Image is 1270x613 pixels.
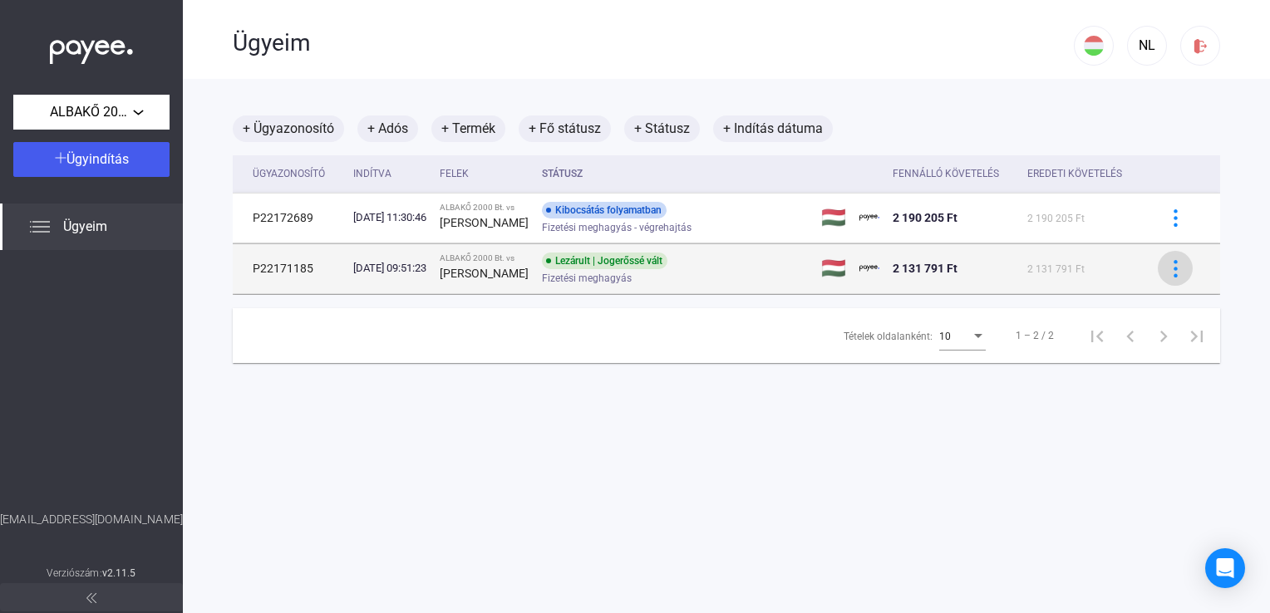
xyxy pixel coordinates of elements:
[353,164,391,184] div: Indítva
[859,258,879,278] img: kedvezményezett-logó
[529,119,601,139] font: + Fő státusz
[542,218,692,238] span: Fizetési meghagyás - végrehajtás
[233,29,1074,57] div: Ügyeim
[353,260,426,277] div: [DATE] 09:51:23
[542,253,667,269] div: Lezárult | Jogerőssé vált
[939,326,986,346] mat-select: Tételek oldalanként:
[441,119,495,139] font: + Termék
[1016,326,1054,346] div: 1 – 2 / 2
[233,193,347,243] td: P22172689
[63,217,107,237] span: Ügyeim
[66,151,129,167] span: Ügyindítás
[353,209,426,226] div: [DATE] 11:30:46
[86,593,96,603] img: arrow-double-left-grey.svg
[815,193,853,243] td: 🇭🇺
[1158,251,1193,286] button: több-kék
[13,142,170,177] button: Ügyindítás
[893,211,957,224] span: 2 190 205 Ft
[253,164,340,184] div: Ügyazonosító
[1180,26,1220,66] button: kijelentkezés-piros
[1147,319,1180,352] button: Következő oldal
[102,567,136,579] strong: v2.11.5
[723,119,823,139] font: + Indítás dátuma
[1080,319,1114,352] button: Első oldal
[253,164,325,184] div: Ügyazonosító
[542,268,632,288] span: Fizetési meghagyás
[535,155,814,193] th: Státusz
[1205,548,1245,588] div: Nyissa meg az Intercom Messengert
[243,119,334,139] font: + Ügyazonosító
[893,164,1014,184] div: Fennálló követelés
[1127,26,1167,66] button: NL
[893,262,957,275] span: 2 131 791 Ft
[353,164,426,184] div: Indítva
[939,331,951,342] span: 10
[542,202,667,218] div: Kibocsátás folyamatban
[1114,319,1147,352] button: Előző oldal
[1084,36,1104,56] img: HU
[815,243,853,293] td: 🇭🇺
[55,152,66,164] img: plus-white.svg
[1180,319,1213,352] button: Utolsó oldal
[634,119,690,139] font: + Státusz
[233,243,347,293] td: P22171185
[1167,209,1184,227] img: több-kék
[1027,263,1085,275] span: 2 131 791 Ft
[30,217,50,237] img: list.svg
[440,267,529,280] strong: [PERSON_NAME]
[440,253,529,263] div: ALBAKŐ 2000 Bt. vs
[1027,213,1085,224] span: 2 190 205 Ft
[1027,164,1122,184] div: Eredeti követelés
[50,31,133,65] img: white-payee-white-dot.svg
[367,119,408,139] font: + Adós
[440,164,469,184] div: Felek
[859,208,879,228] img: kedvezményezett-logó
[893,164,999,184] div: Fennálló követelés
[1139,37,1155,53] font: NL
[13,95,170,130] button: ALBAKŐ 2000 Bt.
[844,326,933,346] div: Tételek oldalanként:
[1158,200,1193,235] button: több-kék
[1027,164,1137,184] div: Eredeti követelés
[440,216,529,229] strong: [PERSON_NAME]
[1074,26,1114,66] button: HU
[440,203,529,213] div: ALBAKŐ 2000 Bt. vs
[440,164,529,184] div: Felek
[1167,260,1184,277] img: több-kék
[1192,37,1209,55] img: kijelentkezés-piros
[50,102,133,122] span: ALBAKŐ 2000 Bt.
